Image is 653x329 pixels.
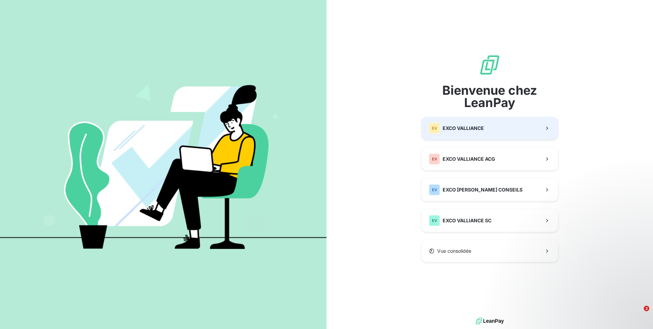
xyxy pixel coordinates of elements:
span: 2 [644,306,649,311]
div: EV [429,184,440,195]
button: EVEXCO VALLIANCE ACG [421,148,558,170]
span: Bienvenue chez LeanPay [421,84,558,109]
button: Vue consolidée [421,240,558,262]
img: logo [476,316,504,326]
span: EXCO VALLIANCE ACG [443,156,495,162]
iframe: Intercom notifications message [516,263,653,311]
div: EV [429,154,440,164]
span: EXCO VALLIANCE [443,125,484,132]
button: EVEXCO VALLIANCE SC [421,209,558,232]
iframe: Intercom live chat [630,306,646,322]
img: logo sigle [479,54,501,76]
div: EV [429,215,440,226]
button: EVEXCO VALLIANCE [421,117,558,140]
span: Vue consolidée [437,248,471,254]
div: EV [429,123,440,134]
span: EXCO [PERSON_NAME] CONSEILS [443,186,523,193]
span: EXCO VALLIANCE SC [443,217,491,224]
button: EVEXCO [PERSON_NAME] CONSEILS [421,179,558,201]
